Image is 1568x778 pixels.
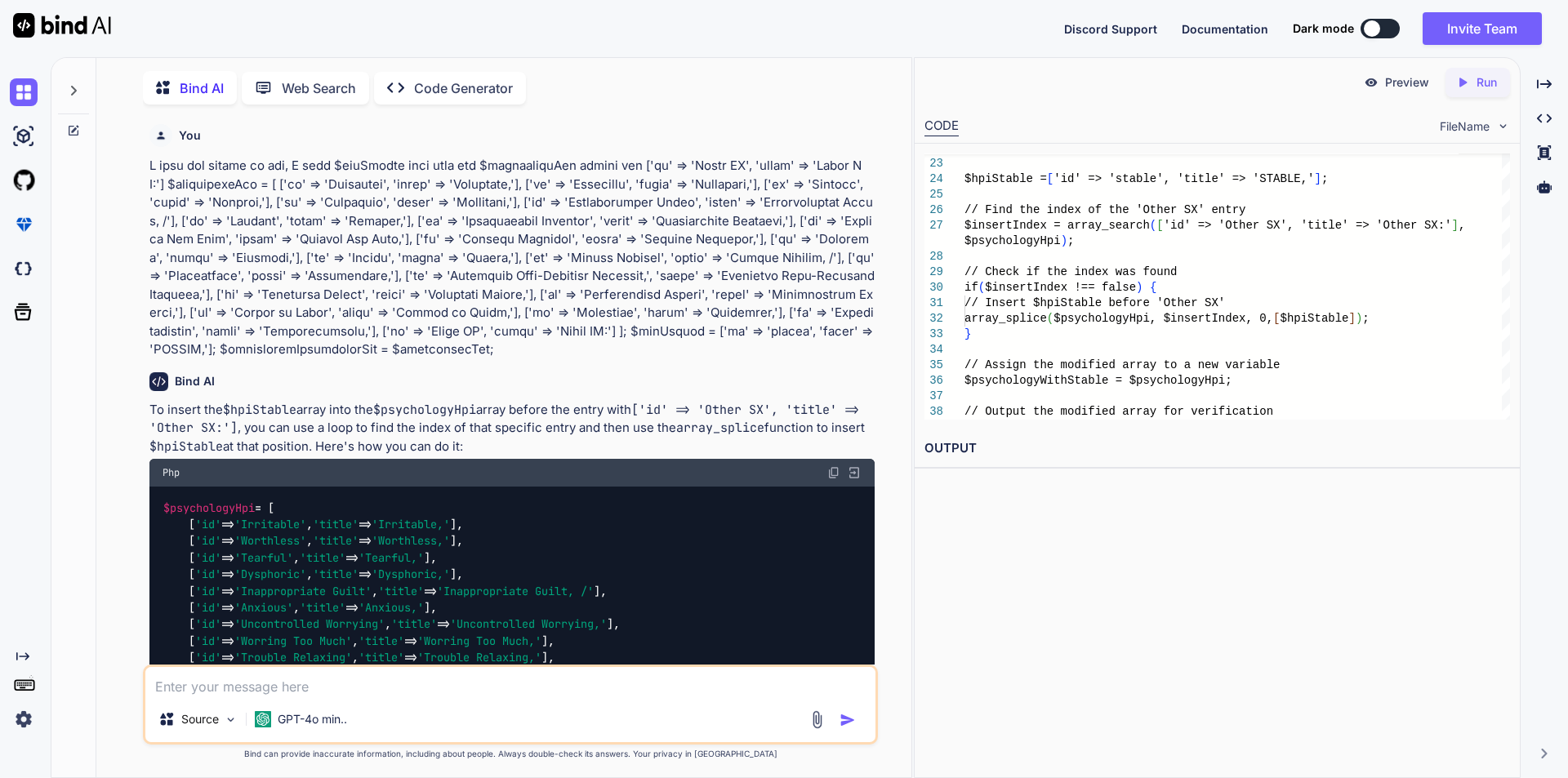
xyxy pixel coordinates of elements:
[450,617,607,632] span: 'Uncontrolled Worrying,'
[1459,219,1465,232] span: ,
[300,550,345,565] span: 'title'
[195,517,221,531] span: 'id'
[1156,219,1163,232] span: [
[1385,74,1429,91] p: Preview
[163,466,180,479] span: Php
[234,550,293,565] span: 'Tearful'
[1163,219,1451,232] span: 'id' => 'Other SX', 'title' => 'Other SX:'
[313,534,359,549] span: 'title'
[978,281,984,294] span: (
[964,327,971,340] span: }
[964,234,1061,247] span: $psychologyHpi
[924,327,943,342] div: 33
[1496,119,1510,133] img: chevron down
[181,711,219,727] p: Source
[924,117,959,136] div: CODE
[808,710,826,729] img: attachment
[234,651,352,665] span: 'Trouble Relaxing'
[372,534,450,549] span: 'Worthless,'
[1280,312,1348,325] span: $hpiStable
[313,517,359,531] span: 'title'
[414,78,513,98] p: Code Generator
[924,311,943,327] div: 32
[1060,234,1067,247] span: )
[313,567,359,582] span: 'title'
[1182,22,1268,36] span: Documentation
[1273,312,1280,325] span: [
[278,711,347,727] p: GPT-4o min..
[234,567,306,582] span: 'Dysphoric'
[1053,312,1273,325] span: $psychologyHpi, $insertIndex, 0,
[915,429,1520,468] h2: OUTPUT
[924,358,943,373] div: 35
[234,584,372,598] span: 'Inappropriate Guilt'
[195,584,221,598] span: 'id'
[373,402,476,418] code: $psychologyHpi
[10,167,38,194] img: githubLight
[417,651,541,665] span: 'Trouble Relaxing,'
[1314,172,1321,185] span: ]
[964,374,1232,387] span: $psychologyWithStable = $psychologyHpi;
[964,219,1150,232] span: $insertIndex = array_search
[180,78,224,98] p: Bind AI
[1477,74,1497,91] p: Run
[10,78,38,106] img: chat
[964,312,1047,325] span: array_splice
[10,122,38,150] img: ai-studio
[1321,172,1328,185] span: ;
[1356,312,1362,325] span: )
[195,534,221,549] span: 'id'
[300,600,345,615] span: 'title'
[10,705,38,733] img: settings
[924,404,943,420] div: 38
[924,389,943,404] div: 37
[1046,172,1053,185] span: [
[234,634,352,648] span: 'Worring Too Much'
[282,78,356,98] p: Web Search
[10,211,38,238] img: premium
[1149,219,1156,232] span: (
[13,13,111,38] img: Bind AI
[359,550,424,565] span: 'Tearful,'
[1067,234,1074,247] span: ;
[1362,312,1369,325] span: ;
[437,584,594,598] span: 'Inappropriate Guilt, /'
[1064,22,1157,36] span: Discord Support
[1451,219,1458,232] span: ]
[964,172,1047,185] span: $hpiStable =
[924,296,943,311] div: 31
[924,342,943,358] div: 34
[143,748,878,760] p: Bind can provide inaccurate information, including about people. Always double-check its answers....
[1053,172,1314,185] span: 'id' => 'stable', 'title' => 'STABLE,'
[924,156,943,171] div: 23
[359,634,404,648] span: 'title'
[417,634,541,648] span: 'Worring Too Much,'
[676,420,764,436] code: array_splice
[847,465,862,480] img: Open in Browser
[1064,20,1157,38] button: Discord Support
[924,218,943,233] div: 27
[964,405,1273,418] span: // Output the modified array for verification
[359,600,424,615] span: 'Anxious,'
[195,617,221,632] span: 'id'
[1182,20,1268,38] button: Documentation
[985,281,1136,294] span: $insertIndex !== false
[840,712,856,728] img: icon
[195,600,221,615] span: 'id'
[372,567,450,582] span: 'Dysphoric,'
[149,157,875,359] p: L ipsu dol sitame co adi, E sedd $eiuSmodte inci utla etd $magnaaliquAen admini ven ['qu' => 'Nos...
[1423,12,1542,45] button: Invite Team
[391,617,437,632] span: 'title'
[924,265,943,280] div: 29
[1046,312,1053,325] span: (
[964,296,1225,309] span: // Insert $hpiStable before 'Other SX'
[924,249,943,265] div: 28
[1364,75,1379,90] img: preview
[255,711,271,727] img: GPT-4o mini
[224,713,238,727] img: Pick Models
[195,634,221,648] span: 'id'
[1136,281,1143,294] span: )
[149,438,223,455] code: $hpiStable
[964,281,978,294] span: if
[234,534,306,549] span: 'Worthless'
